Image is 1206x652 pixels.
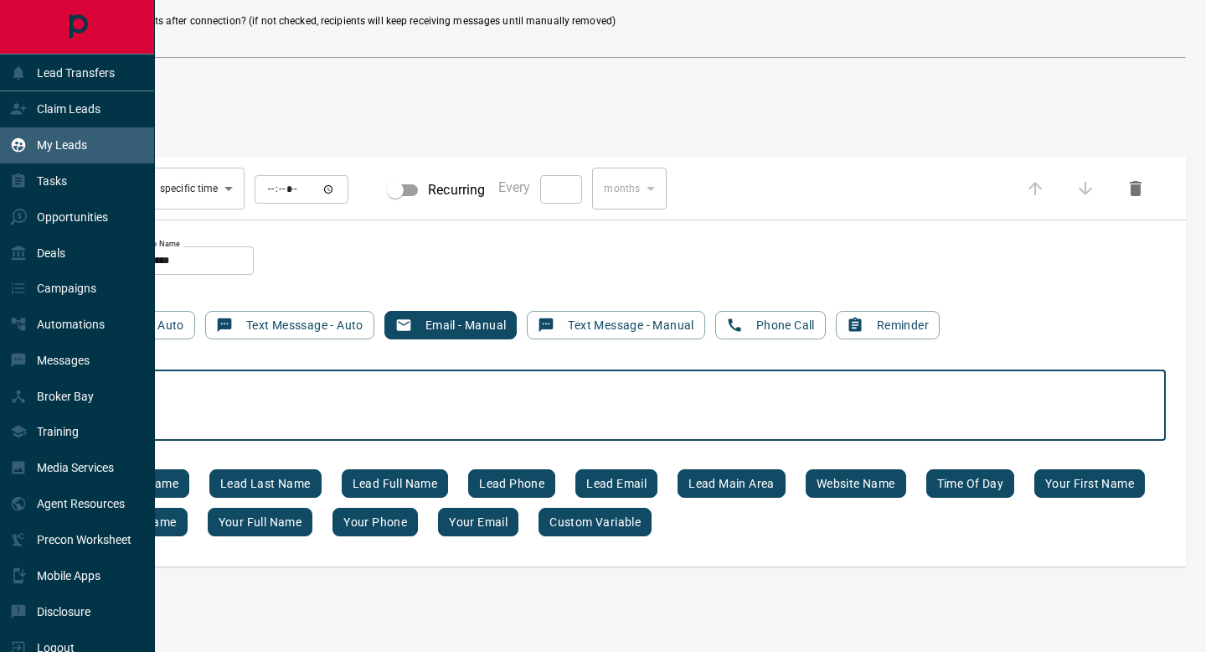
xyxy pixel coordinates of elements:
[208,508,313,536] button: Your full name
[209,469,322,498] button: Lead last name
[428,180,485,200] span: Recurring
[592,168,667,210] div: month s
[468,469,555,498] button: Lead phone
[332,508,418,536] button: Your phone
[77,168,348,210] div: Execute at
[384,311,518,339] button: Email - Manual
[342,469,449,498] button: Lead full name
[1034,469,1145,498] button: Your first name
[142,239,180,250] label: Step Name
[715,311,826,339] button: Phone Call
[80,13,616,28] span: Remove recipients after connection? (if not checked, recipients will keep receiving messages unti...
[148,168,245,210] div: specific time
[539,508,652,536] button: Custom Variable
[438,508,518,536] button: Your email
[678,469,786,498] button: Lead main area
[527,311,704,339] button: Text Message - Manual
[575,469,657,498] button: Lead email
[806,469,906,498] button: Website name
[836,311,940,339] button: Reminder
[926,469,1014,498] button: Time of day
[205,311,374,339] button: Text Messsage - Auto
[498,179,530,195] span: Every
